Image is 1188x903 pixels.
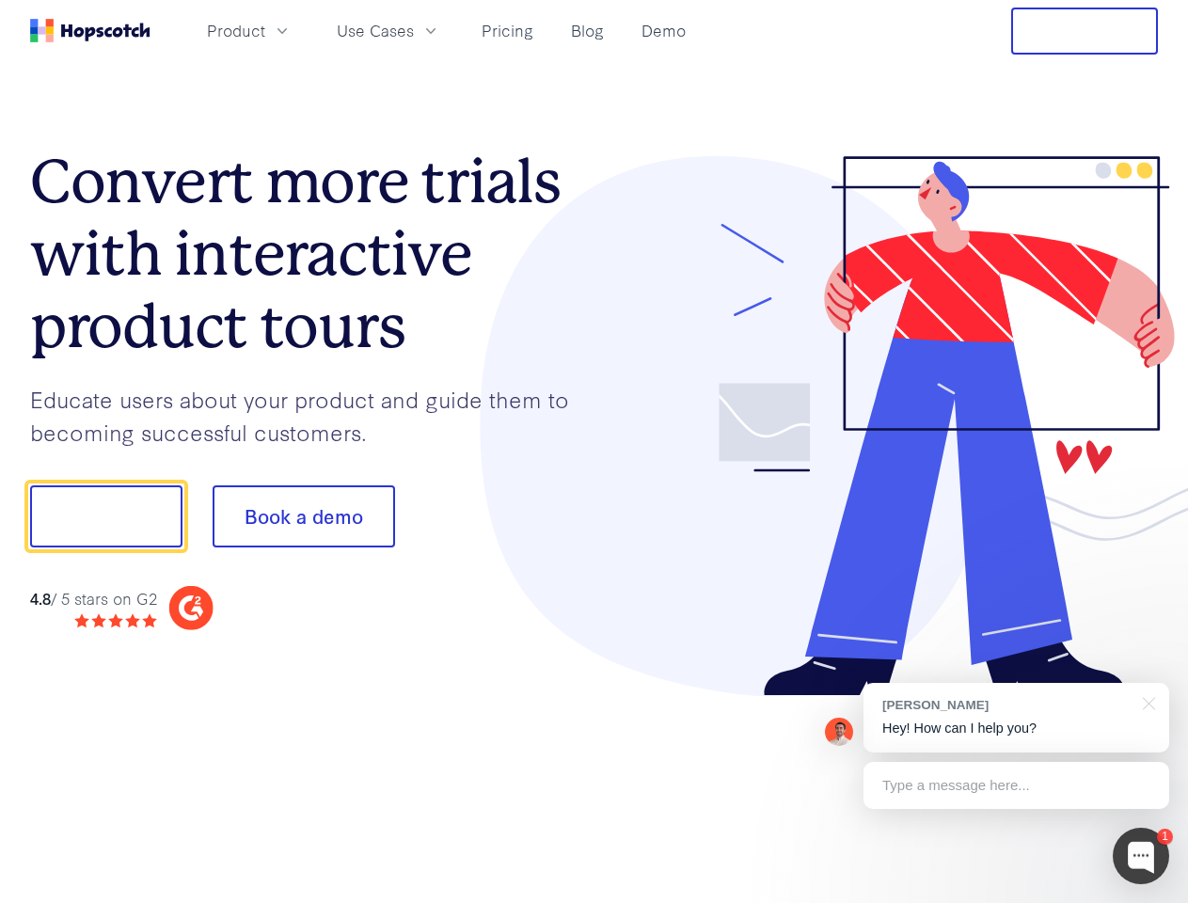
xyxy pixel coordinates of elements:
p: Educate users about your product and guide them to becoming successful customers. [30,383,594,448]
img: Mark Spera [825,718,853,746]
button: Show me! [30,485,182,547]
button: Book a demo [213,485,395,547]
span: Product [207,19,265,42]
h1: Convert more trials with interactive product tours [30,146,594,362]
div: [PERSON_NAME] [882,696,1132,714]
div: / 5 stars on G2 [30,587,157,610]
a: Demo [634,15,693,46]
a: Home [30,19,150,42]
a: Blog [563,15,611,46]
button: Product [196,15,303,46]
button: Free Trial [1011,8,1158,55]
div: Type a message here... [863,762,1169,809]
span: Use Cases [337,19,414,42]
p: Hey! How can I help you? [882,719,1150,738]
div: 1 [1157,829,1173,845]
button: Use Cases [325,15,451,46]
strong: 4.8 [30,587,51,609]
a: Pricing [474,15,541,46]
